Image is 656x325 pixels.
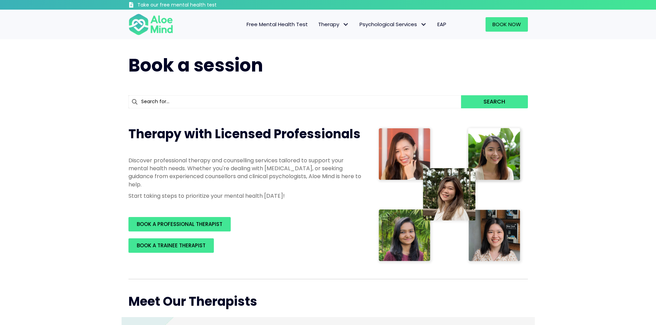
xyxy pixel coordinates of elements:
span: Book a session [128,53,263,78]
span: Therapy: submenu [341,20,351,30]
span: Psychological Services [360,21,427,28]
p: Discover professional therapy and counselling services tailored to support your mental health nee... [128,156,363,188]
a: TherapyTherapy: submenu [313,17,354,32]
span: Book Now [492,21,521,28]
span: Meet Our Therapists [128,293,257,310]
input: Search for... [128,95,461,108]
a: Free Mental Health Test [241,17,313,32]
span: BOOK A PROFESSIONAL THERAPIST [137,220,222,228]
button: Search [461,95,528,108]
a: BOOK A PROFESSIONAL THERAPIST [128,217,231,231]
span: BOOK A TRAINEE THERAPIST [137,242,206,249]
nav: Menu [182,17,451,32]
span: EAP [437,21,446,28]
span: Therapy [318,21,349,28]
a: Psychological ServicesPsychological Services: submenu [354,17,432,32]
a: Take our free mental health test [128,2,253,10]
a: EAP [432,17,451,32]
a: BOOK A TRAINEE THERAPIST [128,238,214,253]
a: Book Now [486,17,528,32]
img: Therapist collage [376,126,524,265]
img: Aloe mind Logo [128,13,173,36]
span: Therapy with Licensed Professionals [128,125,361,143]
span: Psychological Services: submenu [419,20,429,30]
h3: Take our free mental health test [137,2,253,9]
span: Free Mental Health Test [247,21,308,28]
p: Start taking steps to prioritize your mental health [DATE]! [128,192,363,200]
